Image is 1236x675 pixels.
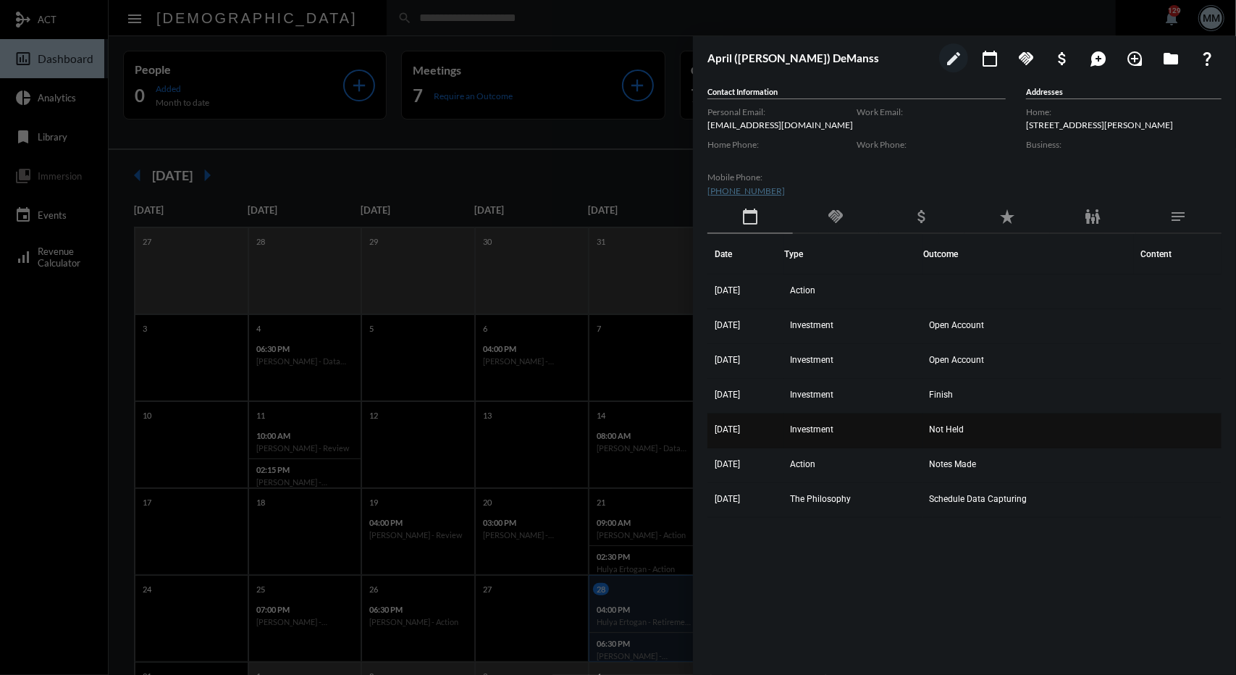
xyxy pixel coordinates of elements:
[715,320,740,330] span: [DATE]
[790,320,833,330] span: Investment
[790,285,815,295] span: Action
[913,208,930,225] mat-icon: attach_money
[790,355,833,365] span: Investment
[715,424,740,435] span: [DATE]
[1026,120,1222,130] p: [STREET_ADDRESS][PERSON_NAME]
[1193,43,1222,72] button: What If?
[715,355,740,365] span: [DATE]
[1026,106,1222,117] label: Home:
[1120,43,1149,72] button: Add Introduction
[945,50,962,67] mat-icon: edit
[790,424,833,435] span: Investment
[741,208,759,225] mat-icon: calendar_today
[1162,50,1180,67] mat-icon: folder
[1017,50,1035,67] mat-icon: handshake
[707,139,857,150] label: Home Phone:
[790,494,851,504] span: The Philosophy
[923,234,1134,274] th: Outcome
[975,43,1004,72] button: Add meeting
[707,185,785,196] a: [PHONE_NUMBER]
[929,424,964,435] span: Not Held
[929,459,976,469] span: Notes Made
[1126,50,1143,67] mat-icon: loupe
[929,390,953,400] span: Finish
[1048,43,1077,72] button: Add Business
[929,320,984,330] span: Open Account
[790,390,833,400] span: Investment
[999,208,1016,225] mat-icon: star_rate
[1054,50,1071,67] mat-icon: attach_money
[857,106,1006,117] label: Work Email:
[1156,43,1185,72] button: Archives
[707,172,857,183] label: Mobile Phone:
[1090,50,1107,67] mat-icon: maps_ugc
[1084,43,1113,72] button: Add Mention
[707,234,784,274] th: Date
[715,390,740,400] span: [DATE]
[1026,139,1222,150] label: Business:
[784,234,923,274] th: Type
[1170,208,1187,225] mat-icon: notes
[707,87,1006,99] h5: Contact Information
[939,43,968,72] button: edit person
[1026,87,1222,99] h5: Addresses
[707,51,932,64] h3: April ([PERSON_NAME]) DeManss
[929,494,1027,504] span: Schedule Data Capturing
[827,208,844,225] mat-icon: handshake
[707,120,857,130] p: [EMAIL_ADDRESS][DOMAIN_NAME]
[929,355,984,365] span: Open Account
[1084,208,1101,225] mat-icon: family_restroom
[857,139,1006,150] label: Work Phone:
[790,459,815,469] span: Action
[981,50,999,67] mat-icon: calendar_today
[715,494,740,504] span: [DATE]
[1134,234,1222,274] th: Content
[715,459,740,469] span: [DATE]
[707,106,857,117] label: Personal Email:
[715,285,740,295] span: [DATE]
[1198,50,1216,67] mat-icon: question_mark
[1012,43,1040,72] button: Add Commitment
